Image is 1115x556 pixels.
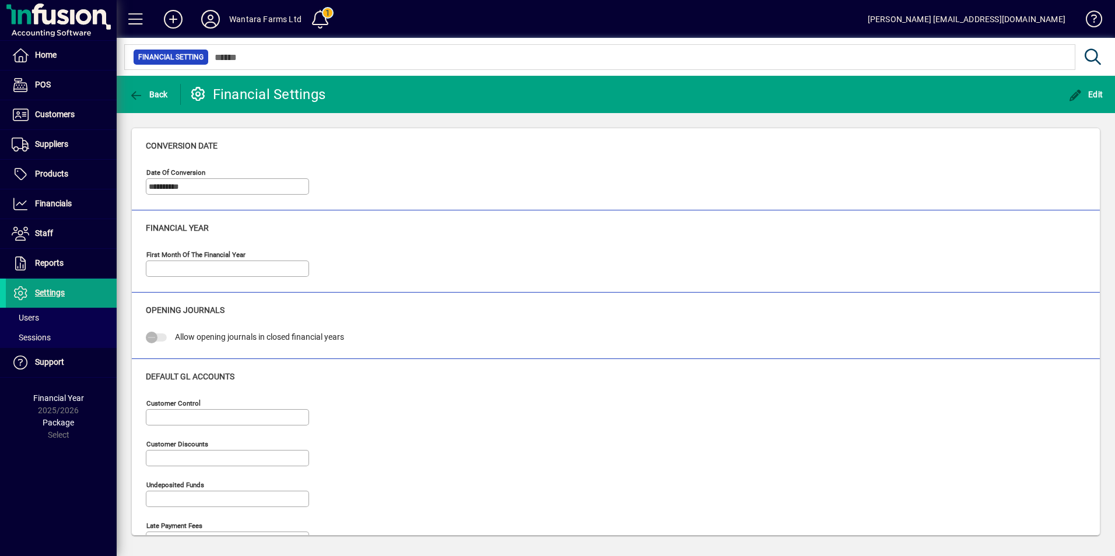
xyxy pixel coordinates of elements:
a: Financials [6,189,117,219]
a: Reports [6,249,117,278]
span: Opening Journals [146,305,225,315]
span: Allow opening journals in closed financial years [175,332,344,342]
span: Products [35,169,68,178]
a: Suppliers [6,130,117,159]
span: Back [129,90,168,99]
span: Customers [35,110,75,119]
button: Back [126,84,171,105]
mat-label: Customer Control [146,399,201,407]
button: Add [155,9,192,30]
button: Edit [1065,84,1106,105]
span: Financial year [146,223,209,233]
a: Users [6,308,117,328]
span: Sessions [12,333,51,342]
a: Knowledge Base [1077,2,1100,40]
span: Edit [1068,90,1103,99]
mat-label: First month of the financial year [146,251,246,259]
span: POS [35,80,51,89]
a: POS [6,71,117,100]
mat-label: Late Payment Fees [146,521,202,529]
span: Support [35,357,64,367]
span: Home [35,50,57,59]
div: Wantara Farms Ltd [229,10,301,29]
mat-label: Undeposited Funds [146,480,204,488]
span: Reports [35,258,64,268]
app-page-header-button: Back [117,84,181,105]
mat-label: Customer Discounts [146,439,208,448]
a: Products [6,160,117,189]
div: Financial Settings [190,85,326,104]
a: Customers [6,100,117,129]
span: Financial Year [33,393,84,403]
a: Staff [6,219,117,248]
a: Home [6,41,117,70]
button: Profile [192,9,229,30]
span: Staff [35,228,53,238]
span: Default GL accounts [146,372,234,381]
a: Sessions [6,328,117,347]
span: Conversion date [146,141,218,150]
span: Financial Setting [138,51,204,63]
span: Package [43,418,74,427]
mat-label: Date of Conversion [146,168,205,177]
span: Settings [35,288,65,297]
span: Financials [35,199,72,208]
span: Suppliers [35,139,68,149]
a: Support [6,348,117,377]
div: [PERSON_NAME] [EMAIL_ADDRESS][DOMAIN_NAME] [868,10,1065,29]
span: Users [12,313,39,322]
